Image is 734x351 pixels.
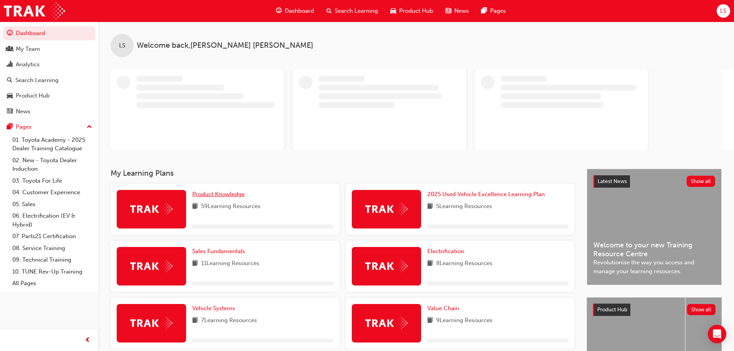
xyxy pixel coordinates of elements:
div: News [16,107,30,116]
h3: My Learning Plans [111,169,574,178]
span: Latest News [598,178,627,185]
a: 2025 Used Vehicle Excellence Learning Plan [427,190,548,199]
a: Product Knowledge [192,190,248,199]
img: Trak [365,317,408,329]
a: 05. Sales [9,198,95,210]
a: 06. Electrification (EV & Hybrid) [9,210,95,230]
a: My Team [3,42,95,56]
span: car-icon [7,92,13,99]
span: LS [119,41,125,50]
img: Trak [365,260,408,272]
span: Product Hub [597,306,627,313]
button: Show all [687,176,716,187]
span: 8 Learning Resources [436,259,492,269]
span: LS [720,7,726,15]
span: up-icon [87,122,92,132]
a: News [3,104,95,119]
a: 04. Customer Experience [9,186,95,198]
a: Analytics [3,57,95,72]
span: people-icon [7,46,13,53]
span: chart-icon [7,61,13,68]
button: Pages [3,120,95,134]
img: Trak [4,2,65,20]
span: Product Hub [399,7,433,15]
a: All Pages [9,277,95,289]
button: LS [717,4,730,18]
span: news-icon [445,6,451,16]
div: Search Learning [15,76,59,85]
span: 11 Learning Resources [201,259,259,269]
a: Latest NewsShow allWelcome to your new Training Resource CentreRevolutionise the way you access a... [587,169,722,285]
span: guage-icon [7,30,13,37]
a: 09. Technical Training [9,254,95,266]
span: search-icon [7,77,12,84]
a: Dashboard [3,26,95,40]
span: book-icon [192,316,198,326]
span: pages-icon [481,6,487,16]
a: Product Hub [3,89,95,103]
span: 9 Learning Resources [436,316,492,326]
span: book-icon [192,202,198,212]
span: Electrification [427,248,464,255]
span: Sales Fundamentals [192,248,245,255]
span: Dashboard [285,7,314,15]
a: 07. Parts21 Certification [9,230,95,242]
span: Search Learning [335,7,378,15]
a: 10. TUNE Rev-Up Training [9,266,95,278]
img: Trak [130,203,173,215]
span: 2025 Used Vehicle Excellence Learning Plan [427,191,545,198]
a: Product HubShow all [593,304,716,316]
div: My Team [16,45,40,54]
img: Trak [130,260,173,272]
a: Value Chain [427,304,462,313]
a: Sales Fundamentals [192,247,248,256]
span: Product Knowledge [192,191,245,198]
img: Trak [365,203,408,215]
a: 08. Service Training [9,242,95,254]
span: Value Chain [427,305,459,312]
span: book-icon [427,259,433,269]
span: car-icon [390,6,396,16]
span: 59 Learning Resources [201,202,260,212]
a: car-iconProduct Hub [384,3,439,19]
span: News [454,7,469,15]
span: news-icon [7,108,13,115]
div: Open Intercom Messenger [708,325,726,343]
div: Pages [16,123,32,131]
span: Pages [490,7,506,15]
div: Analytics [16,60,40,69]
a: search-iconSearch Learning [320,3,384,19]
span: book-icon [427,202,433,212]
a: pages-iconPages [475,3,512,19]
span: prev-icon [85,336,91,345]
a: 01. Toyota Academy - 2025 Dealer Training Catalogue [9,134,95,155]
span: Welcome to your new Training Resource Centre [593,241,715,258]
a: Vehicle Systems [192,304,238,313]
span: Welcome back , [PERSON_NAME] [PERSON_NAME] [137,41,313,50]
img: Trak [130,317,173,329]
a: 02. New - Toyota Dealer Induction [9,155,95,175]
span: pages-icon [7,124,13,131]
a: 03. Toyota For Life [9,175,95,187]
span: search-icon [326,6,332,16]
a: news-iconNews [439,3,475,19]
span: 7 Learning Resources [201,316,257,326]
button: Show all [687,304,716,315]
a: Electrification [427,247,467,256]
span: book-icon [427,316,433,326]
span: 5 Learning Resources [436,202,492,212]
a: Latest NewsShow all [593,175,715,188]
span: Vehicle Systems [192,305,235,312]
span: book-icon [192,259,198,269]
button: DashboardMy TeamAnalyticsSearch LearningProduct HubNews [3,25,95,120]
a: Search Learning [3,73,95,87]
a: guage-iconDashboard [270,3,320,19]
span: guage-icon [276,6,282,16]
span: Revolutionise the way you access and manage your learning resources. [593,258,715,275]
div: Product Hub [16,91,50,100]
